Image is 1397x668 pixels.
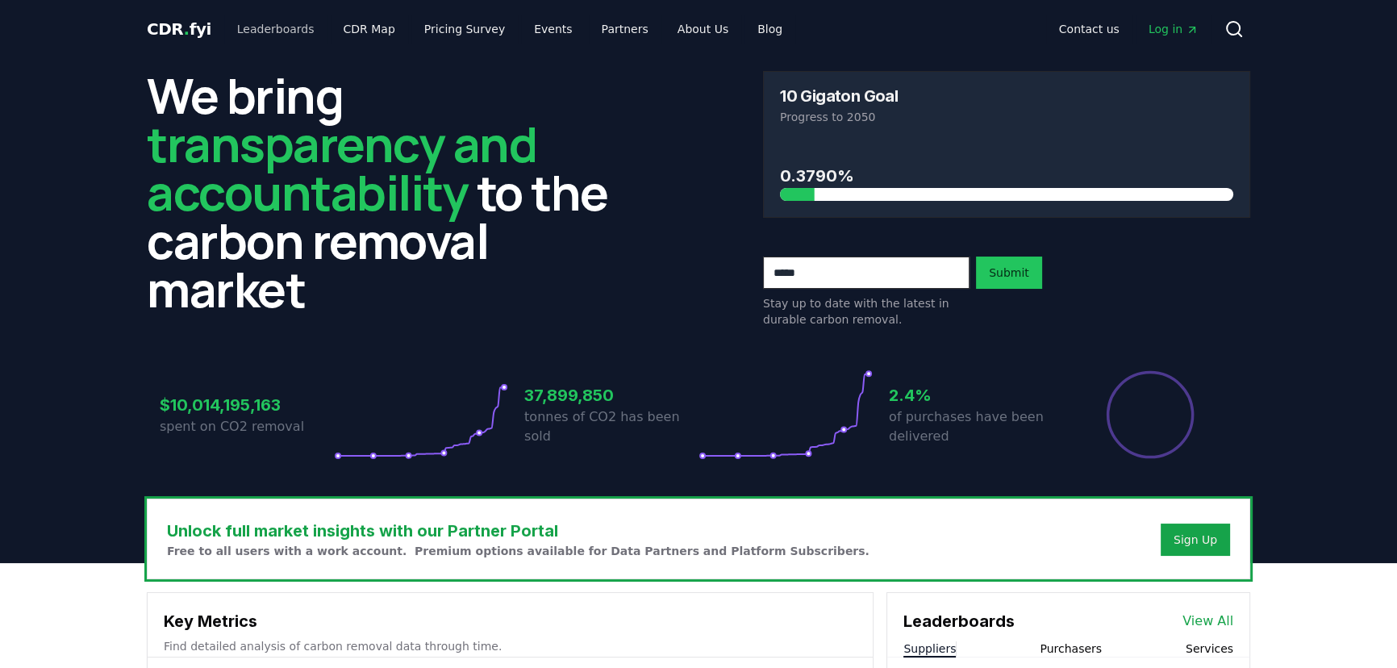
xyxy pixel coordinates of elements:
[1046,15,1132,44] a: Contact us
[160,393,334,417] h3: $10,014,195,163
[744,15,795,44] a: Blog
[164,609,857,633] h3: Key Metrics
[780,164,1233,188] h3: 0.3790%
[1046,15,1211,44] nav: Main
[147,71,634,313] h2: We bring to the carbon removal market
[903,609,1015,633] h3: Leaderboards
[411,15,518,44] a: Pricing Survey
[167,543,869,559] p: Free to all users with a work account. Premium options available for Data Partners and Platform S...
[160,417,334,436] p: spent on CO2 removal
[589,15,661,44] a: Partners
[1186,641,1233,657] button: Services
[665,15,741,44] a: About Us
[1182,612,1233,631] a: View All
[889,383,1063,407] h3: 2.4%
[224,15,327,44] a: Leaderboards
[147,111,536,225] span: transparency and accountability
[780,109,1233,125] p: Progress to 2050
[1174,532,1217,548] a: Sign Up
[1149,21,1199,37] span: Log in
[147,18,211,40] a: CDR.fyi
[164,638,857,654] p: Find detailed analysis of carbon removal data through time.
[524,407,698,446] p: tonnes of CO2 has been sold
[167,519,869,543] h3: Unlock full market insights with our Partner Portal
[331,15,408,44] a: CDR Map
[1161,524,1230,556] button: Sign Up
[903,641,956,657] button: Suppliers
[1136,15,1211,44] a: Log in
[1040,641,1102,657] button: Purchasers
[763,295,970,328] p: Stay up to date with the latest in durable carbon removal.
[889,407,1063,446] p: of purchases have been delivered
[524,383,698,407] h3: 37,899,850
[521,15,585,44] a: Events
[1105,369,1195,460] div: Percentage of sales delivered
[224,15,795,44] nav: Main
[780,88,898,104] h3: 10 Gigaton Goal
[184,19,190,39] span: .
[147,19,211,39] span: CDR fyi
[976,257,1042,289] button: Submit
